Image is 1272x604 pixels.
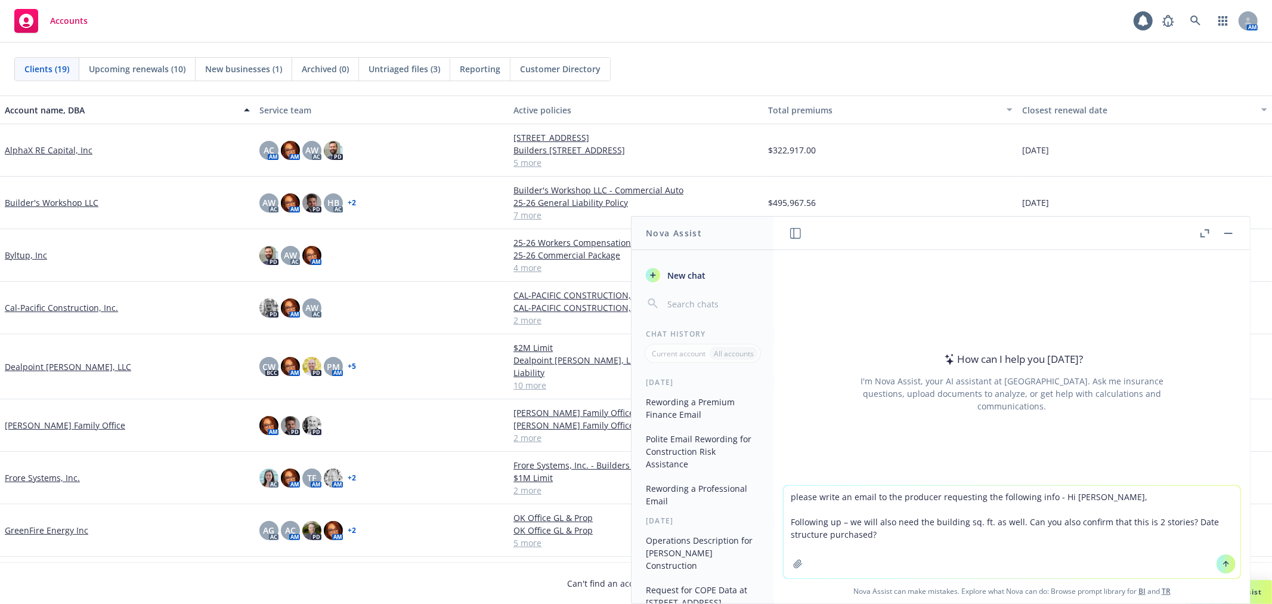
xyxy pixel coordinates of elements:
[1162,586,1171,596] a: TR
[1022,196,1049,209] span: [DATE]
[768,144,816,156] span: $322,917.00
[632,377,774,387] div: [DATE]
[784,486,1240,578] textarea: please write an email to the producer requesting the following info - Hi [PERSON_NAME], Following...
[324,141,343,160] img: photo
[348,199,356,207] a: + 2
[641,264,765,286] button: New chat
[513,406,759,419] a: [PERSON_NAME] Family Office - Earthquake
[1211,9,1235,33] a: Switch app
[665,295,760,312] input: Search chats
[5,301,118,314] a: Cal-Pacific Construction, Inc.
[641,392,765,424] button: Rewording a Premium Finance Email
[513,524,759,537] a: OK Office GL & Prop
[324,469,343,488] img: photo
[641,531,765,575] button: Operations Description for [PERSON_NAME] Construction
[10,4,92,38] a: Accounts
[844,375,1180,412] div: I'm Nova Assist, your AI assistant at [GEOGRAPHIC_DATA]. Ask me insurance questions, upload docum...
[369,63,440,75] span: Untriaged files (3)
[305,301,318,314] span: AW
[665,269,705,282] span: New chat
[284,249,297,261] span: AW
[302,521,321,540] img: photo
[1184,9,1208,33] a: Search
[305,144,318,156] span: AW
[513,472,759,484] a: $1M Limit
[89,63,185,75] span: Upcoming renewals (10)
[513,484,759,497] a: 2 more
[281,298,300,318] img: photo
[285,524,296,537] span: AC
[259,416,278,435] img: photo
[779,579,1245,603] span: Nova Assist can make mistakes. Explore what Nova can do: Browse prompt library for and
[50,16,88,26] span: Accounts
[513,354,759,379] a: Dealpoint [PERSON_NAME], LLC - General Partnership Liability
[513,249,759,261] a: 25-26 Commercial Package
[327,196,339,209] span: HB
[5,104,237,116] div: Account name, DBA
[1138,586,1146,596] a: BI
[5,419,125,432] a: [PERSON_NAME] Family Office
[281,193,300,212] img: photo
[1156,9,1180,33] a: Report a Bug
[513,419,759,432] a: [PERSON_NAME] Family Office - Commercial Umbrella
[327,360,340,373] span: PM
[348,527,356,534] a: + 2
[302,246,321,265] img: photo
[5,524,88,537] a: GreenFire Energy Inc
[259,246,278,265] img: photo
[307,472,316,484] span: TF
[513,261,759,274] a: 4 more
[262,360,276,373] span: CW
[520,63,601,75] span: Customer Directory
[632,329,774,339] div: Chat History
[259,298,278,318] img: photo
[513,131,759,144] a: [STREET_ADDRESS]
[205,63,282,75] span: New businesses (1)
[5,144,92,156] a: AlphaX RE Capital, Inc
[281,141,300,160] img: photo
[348,474,356,482] a: + 2
[460,63,500,75] span: Reporting
[513,341,759,354] a: $2M Limit
[281,469,300,488] img: photo
[302,357,321,376] img: photo
[513,209,759,221] a: 7 more
[646,227,702,239] h1: Nova Assist
[281,357,300,376] img: photo
[513,144,759,156] a: Builders [STREET_ADDRESS]
[1022,144,1049,156] span: [DATE]
[941,352,1084,367] div: How can I help you [DATE]?
[513,156,759,169] a: 5 more
[513,236,759,249] a: 25-26 Workers Compensation
[763,95,1018,124] button: Total premiums
[768,104,1000,116] div: Total premiums
[513,432,759,444] a: 2 more
[652,349,705,359] p: Current account
[259,469,278,488] img: photo
[513,301,759,314] a: CAL-PACIFIC CONSTRUCTION, INC. - General Liability
[348,363,356,370] a: + 5
[324,521,343,540] img: photo
[264,144,274,156] span: AC
[5,472,80,484] a: Frore Systems, Inc.
[768,196,816,209] span: $495,967.56
[641,429,765,474] button: Polite Email Rewording for Construction Risk Assistance
[5,196,98,209] a: Builder's Workshop LLC
[513,459,759,472] a: Frore Systems, Inc. - Builders Risk / Course of Construction
[513,104,759,116] div: Active policies
[24,63,69,75] span: Clients (19)
[5,360,131,373] a: Dealpoint [PERSON_NAME], LLC
[513,184,759,196] a: Builder's Workshop LLC - Commercial Auto
[263,524,274,537] span: AG
[513,289,759,301] a: CAL-PACIFIC CONSTRUCTION, INC. - Commercial Umbrella
[714,349,754,359] p: All accounts
[509,95,763,124] button: Active policies
[259,104,505,116] div: Service team
[5,249,47,261] a: Byltup, Inc
[302,63,349,75] span: Archived (0)
[262,196,276,209] span: AW
[513,196,759,209] a: 25-26 General Liability Policy
[641,479,765,511] button: Rewording a Professional Email
[513,379,759,392] a: 10 more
